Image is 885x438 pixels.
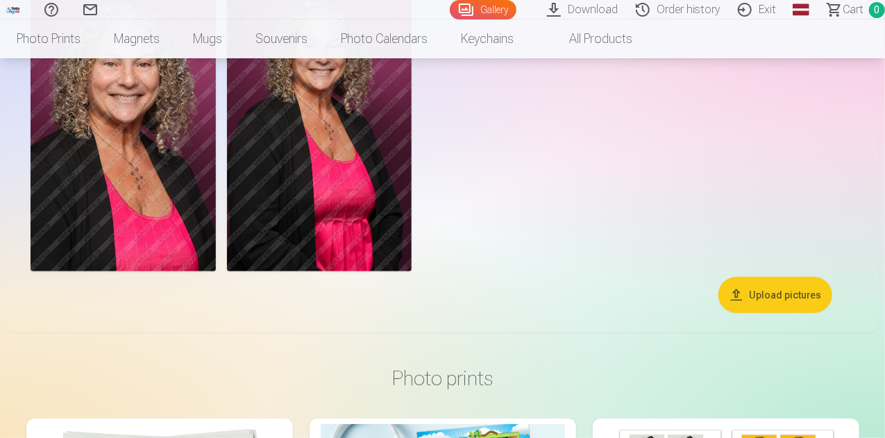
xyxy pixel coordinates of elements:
a: Mugs [176,19,239,58]
font: Download [568,3,618,16]
a: All products [530,19,649,58]
font: Souvenirs [255,31,307,46]
font: Keychains [461,31,514,46]
font: Magnets [114,31,160,46]
a: Keychains [444,19,530,58]
button: Upload pictures [718,277,832,313]
font: Exit [759,3,776,16]
font: 0 [875,4,880,15]
a: Souvenirs [239,19,324,58]
font: Photo prints [17,31,81,46]
img: /fa1 [6,6,21,14]
font: Cart [843,3,863,16]
font: Gallery [480,4,508,15]
font: Order history [657,3,720,16]
font: All products [569,31,632,46]
font: Photo calendars [341,31,428,46]
font: Photo prints [392,366,493,390]
a: Magnets [97,19,176,58]
font: Upload pictures [749,289,821,301]
a: Photo calendars [324,19,444,58]
font: Mugs [193,31,222,46]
